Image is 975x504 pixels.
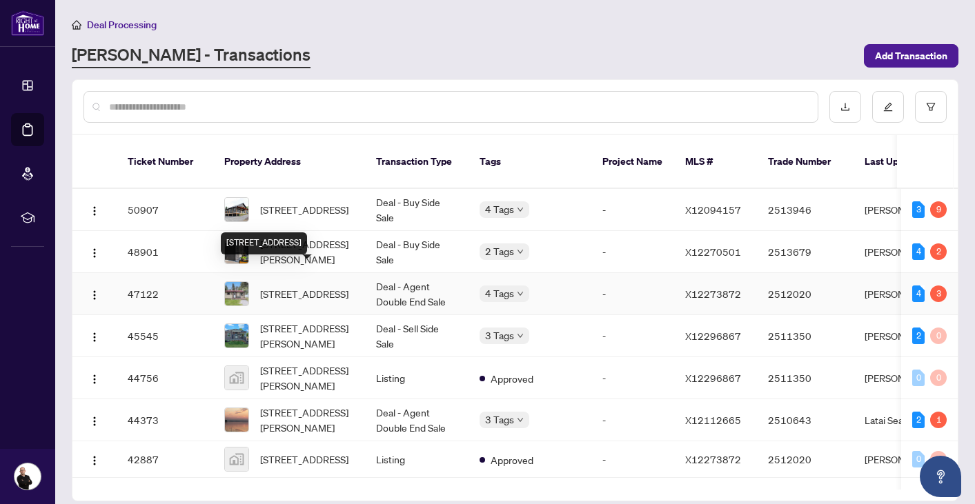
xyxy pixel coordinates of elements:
button: Logo [83,367,106,389]
td: 2512020 [757,273,854,315]
img: logo [11,10,44,36]
img: Logo [89,205,100,216]
td: Deal - Sell Side Sale [365,315,469,357]
td: 2512020 [757,441,854,478]
button: filter [915,91,947,123]
span: [STREET_ADDRESS][PERSON_NAME] [260,363,354,393]
td: Deal - Buy Side Sale [365,189,469,231]
th: MLS # [674,135,757,189]
button: Logo [83,325,106,347]
span: Deal Processing [87,19,157,31]
img: thumbnail-img [225,366,248,390]
td: - [591,399,674,441]
td: - [591,231,674,273]
img: Logo [89,374,100,385]
th: Transaction Type [365,135,469,189]
td: 2510643 [757,399,854,441]
button: Open asap [920,456,961,497]
th: Ticket Number [117,135,213,189]
td: 44756 [117,357,213,399]
td: 48901 [117,231,213,273]
div: 3 [930,285,947,302]
td: 2511350 [757,357,854,399]
span: X12270501 [685,245,741,258]
td: 2513679 [757,231,854,273]
td: Listing [365,357,469,399]
img: thumbnail-img [225,282,248,305]
div: 0 [930,370,947,386]
img: Logo [89,416,100,427]
span: down [517,332,524,339]
td: 44373 [117,399,213,441]
span: down [517,206,524,213]
button: Logo [83,283,106,305]
span: 2 Tags [485,243,514,259]
img: thumbnail-img [225,447,248,471]
img: Logo [89,332,100,343]
td: - [591,273,674,315]
td: [PERSON_NAME] [854,357,957,399]
span: down [517,416,524,423]
div: 0 [930,327,947,344]
th: Property Address [213,135,365,189]
td: 42887 [117,441,213,478]
th: Project Name [591,135,674,189]
span: Approved [491,371,533,386]
span: X12273872 [685,453,741,465]
span: X12296867 [685,372,741,384]
td: [PERSON_NAME] [854,189,957,231]
img: Profile Icon [14,463,41,490]
td: - [591,189,674,231]
span: [STREET_ADDRESS] [260,452,348,467]
span: 4 Tags [485,201,514,217]
img: Logo [89,248,100,259]
td: Deal - Agent Double End Sale [365,399,469,441]
img: thumbnail-img [225,198,248,221]
span: Add Transaction [875,45,947,67]
span: 3 Tags [485,327,514,343]
img: Logo [89,455,100,466]
span: X12296867 [685,330,741,342]
td: 2513946 [757,189,854,231]
td: 47122 [117,273,213,315]
div: 0 [930,451,947,467]
div: 4 [912,243,925,260]
span: down [517,290,524,297]
div: 0 [912,370,925,386]
img: thumbnail-img [225,324,248,347]
div: [STREET_ADDRESS] [221,232,307,254]
img: Logo [89,290,100,301]
td: [PERSON_NAME] [854,231,957,273]
span: [STREET_ADDRESS][PERSON_NAME] [260,405,354,435]
td: [PERSON_NAME] [854,315,957,357]
td: Latai Seadat [854,399,957,441]
span: X12112665 [685,414,741,426]
div: 2 [912,412,925,428]
th: Last Updated By [854,135,957,189]
button: download [829,91,861,123]
span: [STREET_ADDRESS][PERSON_NAME] [260,236,354,267]
span: edit [883,102,893,112]
td: [PERSON_NAME] [854,441,957,478]
td: - [591,357,674,399]
th: Trade Number [757,135,854,189]
td: Deal - Buy Side Sale [365,231,469,273]
td: 45545 [117,315,213,357]
span: [STREET_ADDRESS] [260,202,348,217]
span: 3 Tags [485,412,514,427]
a: [PERSON_NAME] - Transactions [72,43,311,68]
button: Logo [83,199,106,221]
div: 2 [912,327,925,344]
td: - [591,315,674,357]
button: edit [872,91,904,123]
div: 1 [930,412,947,428]
button: Logo [83,409,106,431]
button: Logo [83,448,106,470]
td: Deal - Agent Double End Sale [365,273,469,315]
th: Tags [469,135,591,189]
div: 0 [912,451,925,467]
td: [PERSON_NAME] [854,273,957,315]
span: [STREET_ADDRESS] [260,286,348,301]
td: Listing [365,441,469,478]
td: 50907 [117,189,213,231]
